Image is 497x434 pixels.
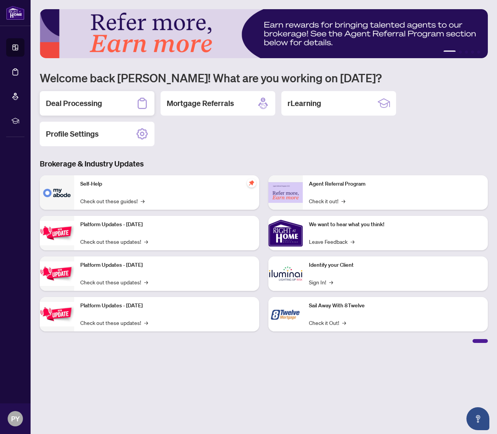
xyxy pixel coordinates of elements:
button: 1 [443,51,456,54]
p: Platform Updates - [DATE] [80,302,253,310]
span: → [141,197,145,205]
h3: Brokerage & Industry Updates [40,158,488,169]
a: Check out these updates!→ [80,278,148,286]
img: logo [6,6,24,20]
span: → [144,318,148,327]
img: Slide 0 [40,9,488,58]
span: → [144,278,148,286]
button: 2 [459,51,462,54]
p: Platform Updates - [DATE] [80,261,253,269]
img: Agent Referral Program [268,182,303,203]
img: Platform Updates - June 23, 2025 [40,302,74,326]
img: Sail Away With 8Twelve [268,297,303,331]
img: We want to hear what you think! [268,216,303,250]
p: Identify your Client [309,261,482,269]
button: 3 [465,51,468,54]
span: → [329,278,333,286]
button: 5 [477,51,480,54]
img: Self-Help [40,175,74,210]
button: Open asap [466,407,489,430]
img: Platform Updates - July 21, 2025 [40,221,74,245]
a: Sign In!→ [309,278,333,286]
a: Check out these guides!→ [80,197,145,205]
h1: Welcome back [PERSON_NAME]! What are you working on [DATE]? [40,70,488,85]
p: Self-Help [80,180,253,188]
span: → [341,197,345,205]
h2: Profile Settings [46,129,99,139]
a: Leave Feedback→ [309,237,354,246]
a: Check out these updates!→ [80,237,148,246]
p: We want to hear what you think! [309,220,482,229]
p: Platform Updates - [DATE] [80,220,253,229]
h2: Mortgage Referrals [167,98,234,109]
span: → [342,318,346,327]
a: Check it Out!→ [309,318,346,327]
span: pushpin [247,178,256,188]
a: Check out these updates!→ [80,318,148,327]
a: Check it out!→ [309,197,345,205]
p: Agent Referral Program [309,180,482,188]
p: Sail Away With 8Twelve [309,302,482,310]
h2: rLearning [287,98,321,109]
span: PY [11,413,20,424]
span: → [144,237,148,246]
h2: Deal Processing [46,98,102,109]
button: 4 [471,51,474,54]
span: → [351,237,354,246]
img: Identify your Client [268,256,303,291]
img: Platform Updates - July 8, 2025 [40,261,74,286]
